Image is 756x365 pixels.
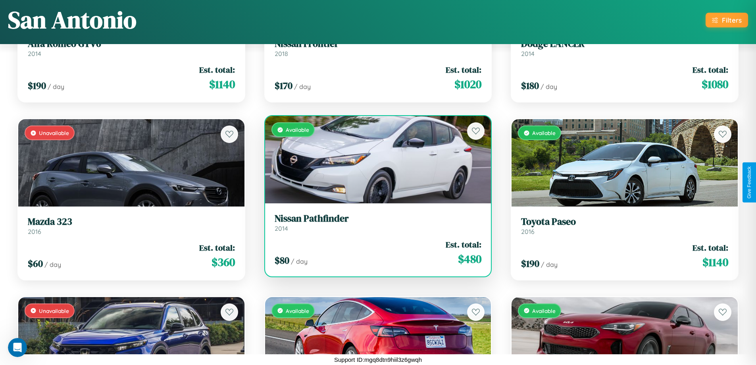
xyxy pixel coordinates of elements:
span: 2014 [28,50,41,58]
button: Filters [706,13,748,27]
span: 2018 [275,50,288,58]
span: $ 360 [212,254,235,270]
div: Give Feedback [746,166,752,199]
a: Toyota Paseo2016 [521,216,728,236]
h3: Nissan Pathfinder [275,213,482,224]
h3: Dodge LANCER [521,38,728,50]
span: Est. total: [693,64,728,75]
span: Unavailable [39,307,69,314]
p: Support ID: mgq8dtn9hiil3z6gwqh [334,354,422,365]
span: Available [532,307,556,314]
span: 2016 [521,228,535,236]
a: Nissan Frontier2018 [275,38,482,58]
h1: San Antonio [8,4,137,36]
span: Available [532,129,556,136]
a: Dodge LANCER2014 [521,38,728,58]
span: Est. total: [199,242,235,253]
h3: Nissan Frontier [275,38,482,50]
a: Mazda 3232016 [28,216,235,236]
span: $ 1020 [454,76,481,92]
span: Est. total: [199,64,235,75]
span: / day [541,83,557,91]
span: $ 480 [458,251,481,267]
span: $ 170 [275,79,292,92]
span: $ 180 [521,79,539,92]
span: / day [291,257,308,265]
span: $ 1140 [702,254,728,270]
h3: Alfa Romeo GTV6 [28,38,235,50]
span: 2014 [521,50,535,58]
span: $ 1140 [209,76,235,92]
span: 2016 [28,228,41,236]
span: $ 60 [28,257,43,270]
iframe: Intercom live chat [8,338,27,357]
span: $ 190 [28,79,46,92]
span: $ 190 [521,257,539,270]
span: Est. total: [446,64,481,75]
span: 2014 [275,224,288,232]
span: / day [294,83,311,91]
span: $ 80 [275,254,289,267]
h3: Mazda 323 [28,216,235,228]
span: Available [286,126,309,133]
a: Alfa Romeo GTV62014 [28,38,235,58]
span: Available [286,307,309,314]
span: Unavailable [39,129,69,136]
span: / day [48,83,64,91]
h3: Toyota Paseo [521,216,728,228]
span: / day [44,261,61,268]
div: Filters [722,16,742,24]
span: Est. total: [446,239,481,250]
a: Nissan Pathfinder2014 [275,213,482,232]
span: Est. total: [693,242,728,253]
span: $ 1080 [702,76,728,92]
span: / day [541,261,558,268]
